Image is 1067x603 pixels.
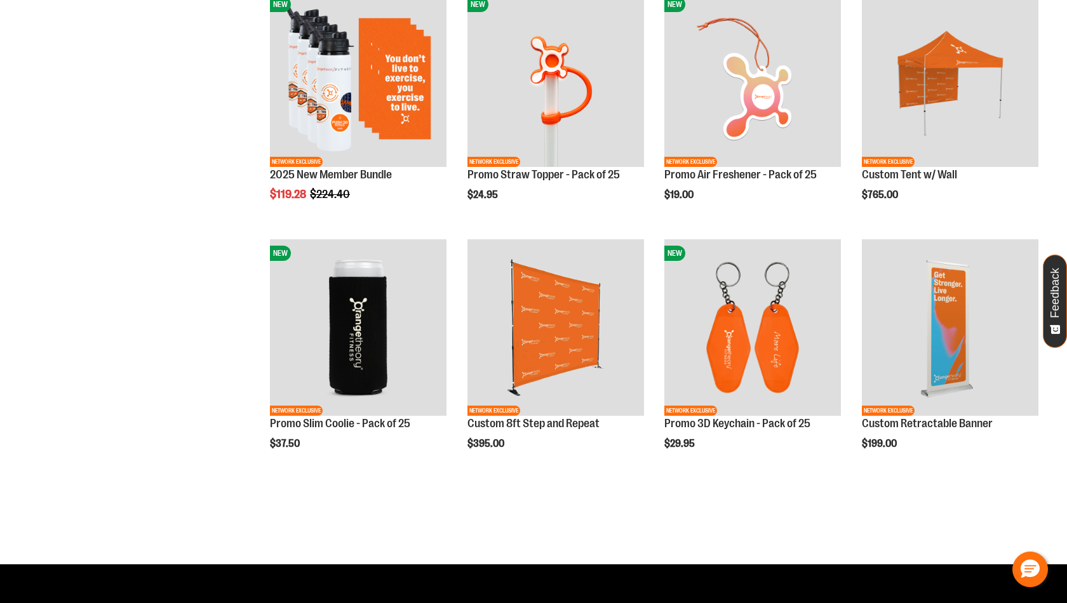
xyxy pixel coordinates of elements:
span: $24.95 [467,189,500,201]
a: Promo Slim Coolie - Pack of 25NEWNETWORK EXCLUSIVE [270,239,446,418]
a: Promo Straw Topper - Pack of 25 [467,168,620,181]
span: NETWORK EXCLUSIVE [467,157,520,167]
a: Promo 3D Keychain - Pack of 25 [664,417,810,430]
a: Custom Tent w/ Wall [862,168,957,181]
span: Feedback [1049,268,1061,318]
span: NETWORK EXCLUSIVE [862,157,915,167]
span: $765.00 [862,189,900,201]
a: OTF Custom Retractable Banner OrangeNETWORK EXCLUSIVE [862,239,1038,418]
div: product [264,233,453,482]
span: $119.28 [270,188,308,201]
a: 2025 New Member Bundle [270,168,392,181]
img: OTF Custom Retractable Banner Orange [862,239,1038,416]
span: NETWORK EXCLUSIVE [862,406,915,416]
img: Promo Slim Coolie - Pack of 25 [270,239,446,416]
img: OTF 8ft Step and Repeat [467,239,644,416]
a: Promo Air Freshener - Pack of 25 [664,168,817,181]
span: $19.00 [664,189,695,201]
a: Custom Retractable Banner [862,417,993,430]
span: NETWORK EXCLUSIVE [270,406,323,416]
span: NEW [270,246,291,261]
span: NETWORK EXCLUSIVE [664,406,717,416]
a: OTF 8ft Step and RepeatNETWORK EXCLUSIVE [467,239,644,418]
a: Promo Slim Coolie - Pack of 25 [270,417,410,430]
a: Promo 3D Keychain - Pack of 25NEWNETWORK EXCLUSIVE [664,239,841,418]
span: $395.00 [467,438,506,449]
div: product [658,233,847,482]
button: Hello, have a question? Let’s chat. [1012,552,1048,587]
span: $224.40 [310,188,352,201]
span: $37.50 [270,438,302,449]
button: Feedback - Show survey [1043,255,1067,348]
span: NETWORK EXCLUSIVE [467,406,520,416]
span: $29.95 [664,438,697,449]
span: NETWORK EXCLUSIVE [664,157,717,167]
img: Promo 3D Keychain - Pack of 25 [664,239,841,416]
div: product [461,233,650,482]
div: product [856,233,1045,482]
span: NETWORK EXCLUSIVE [270,157,323,167]
span: $199.00 [862,438,899,449]
span: NEW [664,246,685,261]
a: Custom 8ft Step and Repeat [467,417,600,430]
